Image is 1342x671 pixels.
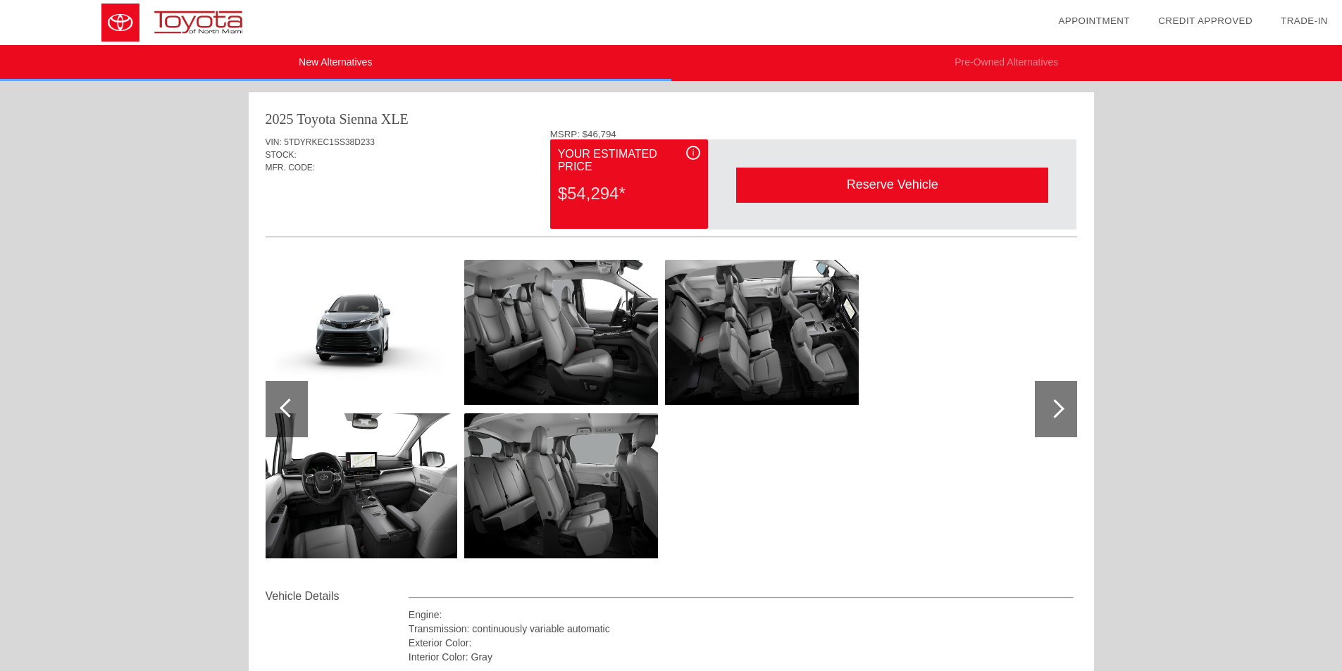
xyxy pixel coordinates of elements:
[263,260,457,405] img: ca041446f15203e6a8f9476e78076f6c.png
[266,195,1077,218] div: Quoted on [DATE] 10:52:42 PM
[1281,15,1328,26] a: Trade-In
[558,146,700,175] div: Your Estimated Price
[263,413,457,558] img: 995528a85cbc58a2073147a2b0c8afd3.png
[665,260,859,405] img: bd030c1bc4766a31cb52ee52b52a8c81.png
[266,109,378,129] div: 2025 Toyota Sienna
[409,608,1074,622] div: Engine:
[284,137,375,147] span: 5TDYRKEC1SS38D233
[409,622,1074,636] div: Transmission: continuously variable automatic
[266,588,409,605] div: Vehicle Details
[464,260,658,405] img: 50536800fafbf12d42cdc4cc83c888cb.png
[409,636,1074,650] div: Exterior Color:
[266,163,316,173] span: MFR. CODE:
[464,413,658,558] img: 28654e2f1226f0dc375245e0e47f0d7f.png
[266,137,282,147] span: VIN:
[686,146,700,160] div: i
[266,150,297,160] span: STOCK:
[409,650,1074,664] div: Interior Color: Gray
[736,168,1048,202] div: Reserve Vehicle
[550,129,1077,139] div: MSRP: $46,794
[381,109,409,129] div: XLE
[1158,15,1253,26] a: Credit Approved
[1058,15,1130,26] a: Appointment
[558,175,700,212] div: $54,294*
